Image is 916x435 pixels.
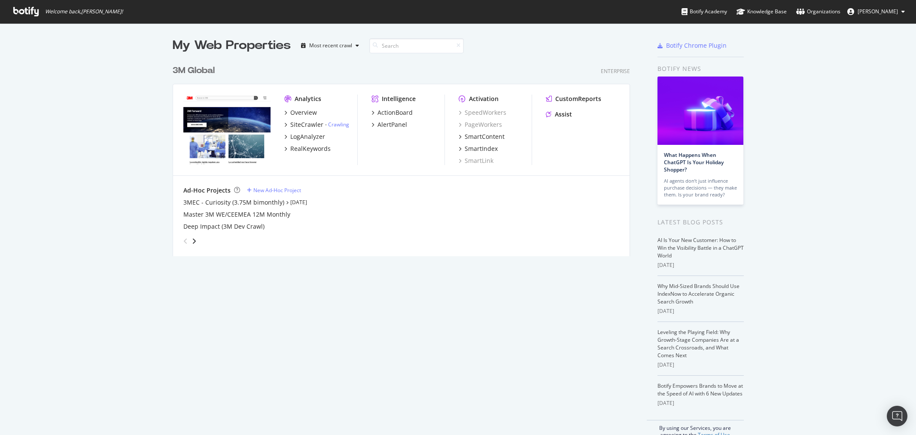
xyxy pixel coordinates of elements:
div: Botify Academy [682,7,727,16]
a: ActionBoard [371,108,413,117]
a: SmartContent [459,132,505,141]
div: angle-left [180,234,191,248]
div: AI agents don’t just influence purchase decisions — they make them. Is your brand ready? [664,178,737,198]
div: Botify Chrome Plugin [666,41,727,50]
a: PageWorkers [459,120,502,129]
a: What Happens When ChatGPT Is Your Holiday Shopper? [664,151,724,173]
a: [DATE] [290,199,307,206]
a: LogAnalyzer [284,132,325,141]
div: [DATE] [657,307,744,315]
a: SiteCrawler- Crawling [284,120,349,129]
div: Analytics [295,95,321,103]
div: CustomReports [555,95,601,103]
img: What Happens When ChatGPT Is Your Holiday Shopper? [657,77,743,145]
div: AlertPanel [377,120,407,129]
div: Open Intercom Messenger [887,406,907,426]
div: [DATE] [657,399,744,407]
div: Assist [555,110,572,119]
div: Intelligence [382,95,416,103]
span: Alexander Parrales [858,8,898,15]
a: Deep Impact (3M Dev Crawl) [183,222,265,231]
div: My Web Properties [173,37,291,54]
img: www.command.com [183,95,271,164]
a: Botify Empowers Brands to Move at the Speed of AI with 6 New Updates [657,382,743,397]
a: AlertPanel [371,120,407,129]
input: Search [369,38,464,53]
div: angle-right [191,237,197,245]
a: SmartIndex [459,144,498,153]
div: Overview [290,108,317,117]
a: SmartLink [459,156,493,165]
a: RealKeywords [284,144,331,153]
button: [PERSON_NAME] [840,5,912,18]
div: SmartIndex [465,144,498,153]
a: Botify Chrome Plugin [657,41,727,50]
div: Botify news [657,64,744,74]
div: Most recent crawl [309,43,352,48]
div: RealKeywords [290,144,331,153]
a: Leveling the Playing Field: Why Growth-Stage Companies Are at a Search Crossroads, and What Comes... [657,328,739,359]
div: SiteCrawler [290,120,323,129]
a: Crawling [328,121,349,128]
a: Why Mid-Sized Brands Should Use IndexNow to Accelerate Organic Search Growth [657,282,739,305]
a: AI Is Your New Customer: How to Win the Visibility Battle in a ChatGPT World [657,236,744,259]
a: Overview [284,108,317,117]
div: LogAnalyzer [290,132,325,141]
div: Knowledge Base [736,7,787,16]
div: [DATE] [657,261,744,269]
div: grid [173,54,637,256]
div: SmartContent [465,132,505,141]
div: [DATE] [657,361,744,369]
a: SpeedWorkers [459,108,506,117]
div: Activation [469,95,499,103]
div: Ad-Hoc Projects [183,186,231,195]
div: 3M Global [173,64,215,77]
span: Welcome back, [PERSON_NAME] ! [45,8,123,15]
div: ActionBoard [377,108,413,117]
div: - [325,121,349,128]
a: New Ad-Hoc Project [247,187,301,194]
div: New Ad-Hoc Project [253,187,301,194]
a: Master 3M WE/CEEMEA 12M Monthly [183,210,290,219]
button: Most recent crawl [298,39,362,52]
div: Latest Blog Posts [657,217,744,227]
a: Assist [546,110,572,119]
div: Enterprise [601,67,630,75]
a: CustomReports [546,95,601,103]
a: 3MEC - Curiosity (3.75M bimonthly) [183,198,284,207]
div: Organizations [796,7,840,16]
a: 3M Global [173,64,218,77]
